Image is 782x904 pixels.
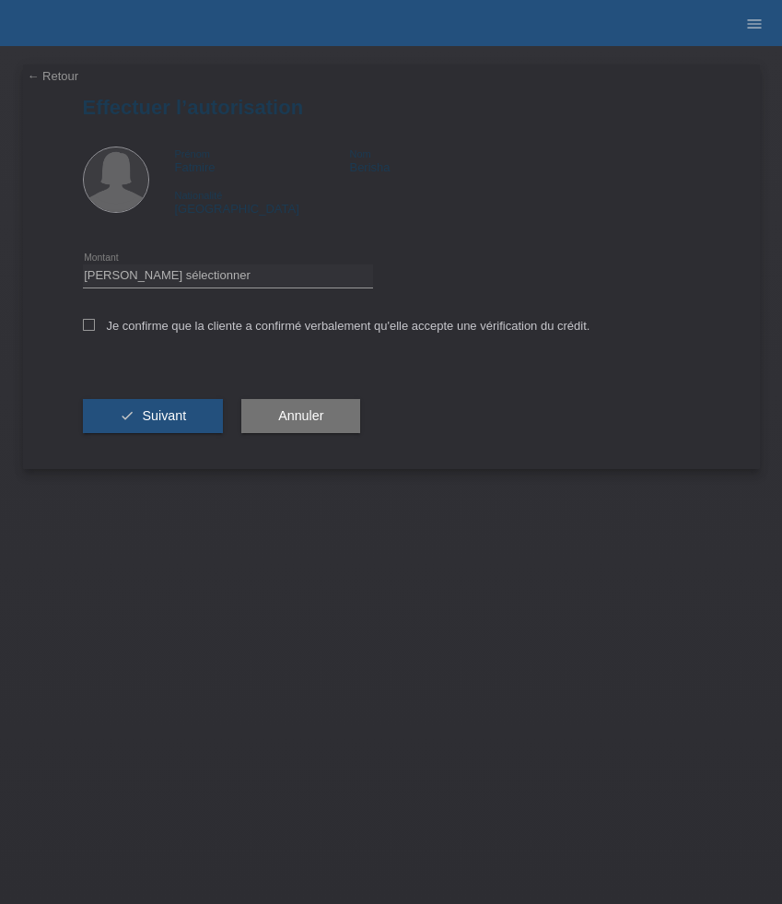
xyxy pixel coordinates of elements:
[241,399,360,434] button: Annuler
[83,96,700,119] h1: Effectuer l’autorisation
[175,188,350,216] div: [GEOGRAPHIC_DATA]
[175,147,350,174] div: Fatmire
[349,147,524,174] div: Berisha
[175,190,223,201] span: Nationalité
[278,408,323,423] span: Annuler
[349,148,370,159] span: Nom
[736,18,773,29] a: menu
[142,408,186,423] span: Suivant
[745,15,764,33] i: menu
[83,399,224,434] button: check Suivant
[175,148,211,159] span: Prénom
[120,408,134,423] i: check
[28,69,79,83] a: ← Retour
[83,319,590,333] label: Je confirme que la cliente a confirmé verbalement qu'elle accepte une vérification du crédit.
